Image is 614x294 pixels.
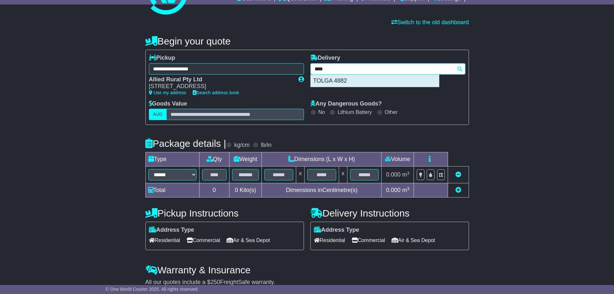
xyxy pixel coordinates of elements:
span: © One World Courier 2025. All rights reserved. [106,287,199,292]
label: Address Type [149,227,194,234]
span: 250 [210,279,220,285]
h4: Begin your quote [145,36,469,46]
td: Dimensions (L x W x H) [262,152,382,167]
span: m [402,187,410,193]
span: Commercial [187,235,220,245]
typeahead: Please provide city [310,63,465,75]
h4: Delivery Instructions [310,208,469,218]
a: Remove this item [455,171,461,178]
span: 0.000 [386,187,401,193]
label: Lithium Battery [337,109,372,115]
a: Add new item [455,187,461,193]
label: No [318,109,325,115]
label: Any Dangerous Goods? [310,100,382,107]
label: lb/in [261,142,271,149]
div: TOLGA 4882 [311,75,439,87]
a: Switch to the old dashboard [391,19,469,25]
span: Residential [149,235,180,245]
td: x [296,167,305,183]
span: Residential [314,235,345,245]
div: All our quotes include a $ FreightSafe warranty. [145,279,469,286]
label: Goods Value [149,100,187,107]
label: Other [385,109,398,115]
label: Pickup [149,55,175,62]
h4: Pickup Instructions [145,208,304,218]
span: Commercial [352,235,385,245]
label: Delivery [310,55,340,62]
td: 0 [199,183,229,198]
a: Search address book [193,90,239,95]
td: Weight [229,152,262,167]
span: Air & Sea Depot [392,235,435,245]
td: Kilo(s) [229,183,262,198]
div: [STREET_ADDRESS] [149,83,292,90]
label: kg/cm [234,142,249,149]
span: m [402,171,410,178]
label: AUD [149,109,167,120]
sup: 3 [407,171,410,176]
td: Dimensions in Centimetre(s) [262,183,382,198]
div: Allied Rural Pty Ltd [149,76,292,83]
span: Air & Sea Depot [227,235,270,245]
td: Total [145,183,199,198]
sup: 3 [407,186,410,191]
label: Address Type [314,227,359,234]
td: x [339,167,347,183]
td: Qty [199,152,229,167]
td: Volume [382,152,414,167]
span: 0.000 [386,171,401,178]
h4: Warranty & Insurance [145,265,469,275]
td: Type [145,152,199,167]
span: 0 [235,187,238,193]
a: Use my address [149,90,186,95]
h4: Package details | [145,138,226,149]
